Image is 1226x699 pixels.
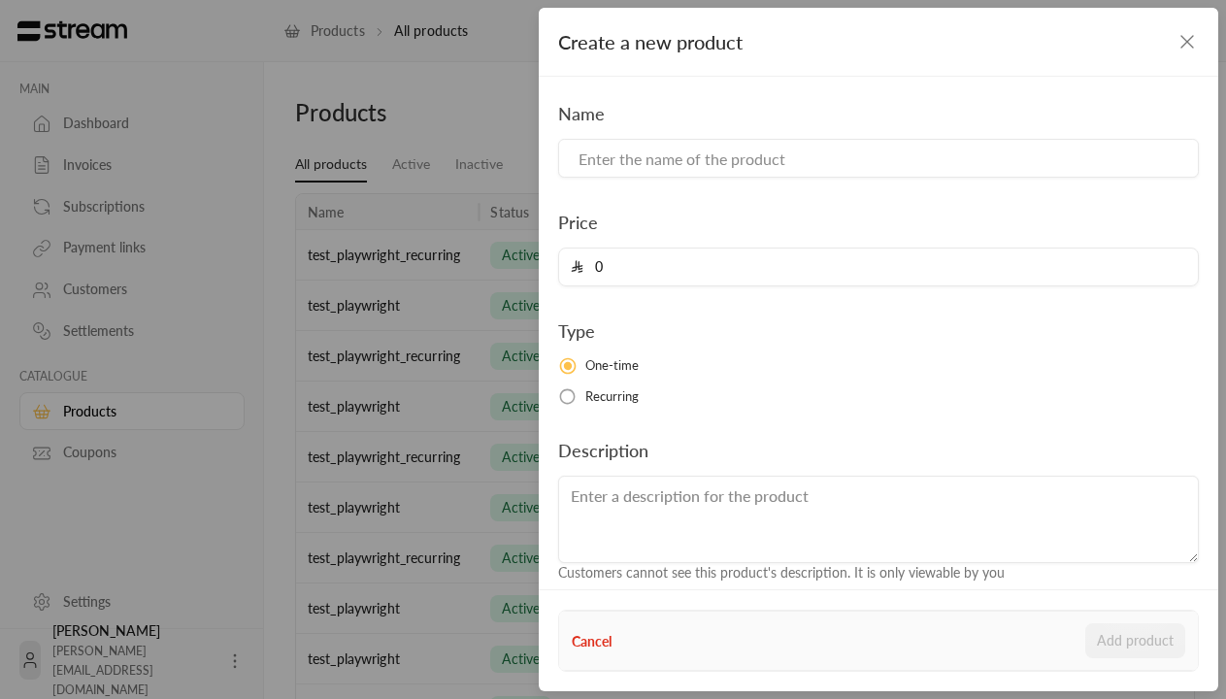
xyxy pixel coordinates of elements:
[572,631,612,651] button: Cancel
[558,564,1005,581] span: Customers cannot see this product's description. It is only viewable by you
[585,356,640,376] span: One-time
[585,387,640,407] span: Recurring
[558,139,1199,178] input: Enter the name of the product
[558,437,648,464] label: Description
[558,209,598,236] label: Price
[558,317,595,345] label: Type
[583,249,1186,285] input: Enter the price for the product
[558,100,605,127] label: Name
[558,30,743,53] span: Create a new product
